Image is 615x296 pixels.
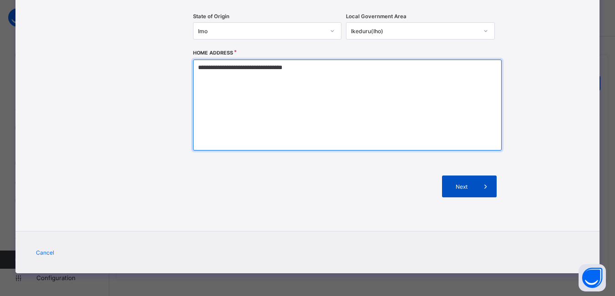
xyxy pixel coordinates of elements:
button: Open asap [579,264,606,291]
span: Cancel [36,249,54,256]
label: Home Address [193,50,233,56]
div: Ikeduru(Iho) [351,28,478,35]
div: Imo [198,28,325,35]
span: State of Origin [193,13,229,20]
span: Local Government Area [346,13,407,20]
span: Next [449,183,475,190]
